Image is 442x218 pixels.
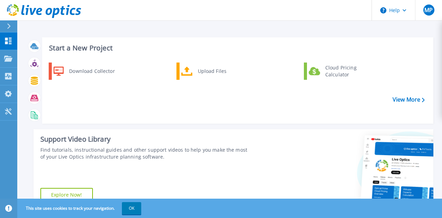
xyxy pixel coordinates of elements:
[194,64,246,78] div: Upload Files
[40,146,248,160] div: Find tutorials, instructional guides and other support videos to help you make the most of your L...
[66,64,118,78] div: Download Collector
[40,188,93,202] a: Explore Now!
[40,135,248,144] div: Support Video Library
[304,63,375,80] a: Cloud Pricing Calculator
[393,96,425,103] a: View More
[19,202,141,215] span: This site uses cookies to track your navigation.
[176,63,247,80] a: Upload Files
[122,202,141,215] button: OK
[322,64,373,78] div: Cloud Pricing Calculator
[49,63,119,80] a: Download Collector
[424,7,433,13] span: MP
[49,44,424,52] h3: Start a New Project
